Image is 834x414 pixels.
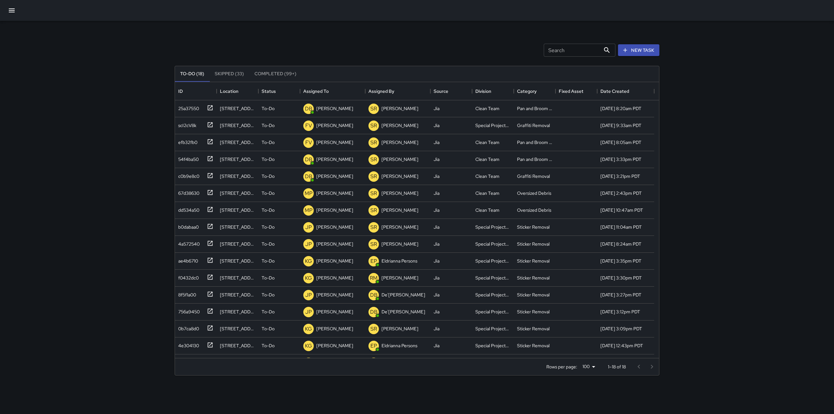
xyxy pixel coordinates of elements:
div: Jia [434,342,439,349]
div: Sticker Removal [517,275,550,281]
p: JP [305,291,312,299]
div: Date Created [600,82,629,100]
div: Jia [434,308,439,315]
div: 131ccc70 [176,357,196,366]
p: MP [305,207,312,214]
p: [PERSON_NAME] [381,275,418,281]
p: To-Do [262,241,275,247]
div: Sticker Removal [517,224,550,230]
div: 54f4ba50 [176,153,199,163]
div: 8/18/2025, 2:43pm PDT [600,190,642,196]
div: efb32fb0 [176,136,197,146]
div: Status [262,82,276,100]
p: To-Do [262,308,275,315]
div: 67d38630 [176,187,199,196]
div: Division [475,82,491,100]
div: Pan and Broom Block Faces [517,156,552,163]
div: c0b9e8c0 [176,170,199,179]
div: 624 Sacramento Street [220,308,255,315]
div: 850 Montgomery Street [220,292,255,298]
div: Sticker Removal [517,325,550,332]
div: 0b7ca8d0 [176,323,199,332]
p: [PERSON_NAME] [316,342,353,349]
div: Assigned By [368,82,394,100]
div: Jia [434,258,439,264]
p: SR [370,325,377,333]
div: 132 Bush Street [220,139,255,146]
p: EP [370,342,377,350]
p: SR [370,207,377,214]
div: 8/6/2025, 3:27pm PDT [600,292,641,298]
p: [PERSON_NAME] [316,173,353,179]
button: New Task [618,44,659,56]
p: [PERSON_NAME] [316,325,353,332]
div: Sticker Removal [517,241,550,247]
p: [PERSON_NAME] [316,122,353,129]
div: 8f5f1a00 [176,289,196,298]
div: Sticker Removal [517,258,550,264]
div: Special Projects Team [475,258,510,264]
div: Oversized Debris [517,207,551,213]
p: FV [305,139,312,147]
div: Special Projects Team [475,308,510,315]
p: [PERSON_NAME] [316,139,353,146]
div: Special Projects Team [475,292,510,298]
div: 4e304130 [176,340,199,349]
div: b0dabaa0 [176,221,199,230]
p: [PERSON_NAME] [316,190,353,196]
p: Rows per page: [546,364,577,370]
p: KG [305,257,312,265]
div: 8/15/2025, 10:47am PDT [600,207,643,213]
div: 124 Market Street [220,156,255,163]
p: SR [370,223,377,231]
div: Jia [434,224,439,230]
div: Special Projects Team [475,241,510,247]
div: Special Projects Team [475,122,510,129]
div: Date Created [597,82,654,100]
div: Special Projects Team [475,342,510,349]
p: SR [370,156,377,164]
div: Clean Team [475,190,499,196]
p: SR [370,122,377,130]
p: De'[PERSON_NAME] [381,308,425,315]
p: [PERSON_NAME] [381,139,418,146]
div: Sticker Removal [517,292,550,298]
div: Jia [434,139,439,146]
p: FV [305,122,312,130]
p: DB [305,173,312,180]
p: SR [370,173,377,180]
div: Special Projects Team [475,325,510,332]
div: Fixed Asset [555,82,597,100]
p: To-Do [262,190,275,196]
div: Special Projects Team [475,224,510,230]
div: Jia [434,292,439,298]
p: [PERSON_NAME] [381,325,418,332]
div: Sticker Removal [517,342,550,349]
div: Status [258,82,300,100]
p: To-Do [262,275,275,281]
div: 700 Montgomery Street [220,275,255,281]
p: JP [305,223,312,231]
p: KG [305,342,312,350]
div: 756a9450 [176,306,200,315]
div: 4a572540 [176,238,200,247]
div: 600 California Street [220,325,255,332]
p: Eldrianna Persons [381,342,417,349]
p: JP [305,240,312,248]
div: 115 Steuart Street [220,241,255,247]
div: 8/19/2025, 9:33am PDT [600,122,641,129]
p: [PERSON_NAME] [316,292,353,298]
p: [PERSON_NAME] [381,207,418,213]
div: Oversized Debris [517,190,551,196]
p: MP [305,190,312,197]
p: To-Do [262,156,275,163]
div: ID [178,82,183,100]
div: Location [217,82,258,100]
p: EP [370,257,377,265]
div: 8/20/2025, 8:20am PDT [600,105,641,112]
p: De'[PERSON_NAME] [381,292,425,298]
p: DB [370,291,378,299]
p: DB [305,105,312,113]
div: 8/4/2025, 12:43pm PDT [600,342,643,349]
p: To-Do [262,224,275,230]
